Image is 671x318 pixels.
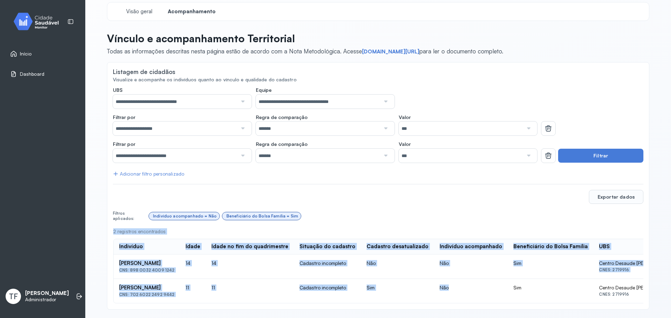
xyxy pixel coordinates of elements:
[399,141,411,147] span: Valor
[180,279,206,303] td: 11
[113,211,146,221] div: Filtros aplicados:
[119,284,174,291] div: [PERSON_NAME]
[113,171,184,177] div: Adicionar filtro personalizado
[20,71,44,77] span: Dashboard
[168,8,216,15] span: Acompanhamento
[113,68,175,75] div: Listagem de cidadãos
[434,254,508,279] td: Não
[434,279,508,303] td: Não
[294,279,361,303] td: Cadastro incompleto
[119,268,174,273] div: CNS: 898 0032 4009 1242
[113,87,123,93] span: UBS
[256,87,272,93] span: Equipe
[361,279,434,303] td: Sim
[206,279,294,303] td: 11
[300,243,355,250] div: Situação do cadastro
[113,229,643,235] div: 2 registros encontrados
[589,190,643,204] button: Exportar dados
[558,149,643,163] button: Filtrar
[440,243,502,250] div: Indivíduo acompanhado
[599,243,610,250] div: UBS
[10,71,75,77] a: Dashboard
[367,243,428,250] div: Cadastro desatualizado
[399,114,411,120] span: Valor
[153,214,217,219] div: Indivíduo acompanhado = Não
[206,254,294,279] td: 14
[294,254,361,279] td: Cadastro incompleto
[361,254,434,279] td: Não
[186,243,200,250] div: Idade
[113,114,135,120] span: Filtrar por
[119,260,174,267] div: [PERSON_NAME]
[20,51,32,57] span: Início
[126,8,152,15] span: Visão geral
[10,50,75,57] a: Início
[362,48,419,55] a: [DOMAIN_NAME][URL]
[9,292,18,301] span: TF
[113,141,135,147] span: Filtrar por
[7,11,70,32] img: monitor.svg
[180,254,206,279] td: 14
[513,243,588,250] div: Beneficiário do Bolsa Família
[113,77,643,83] div: Visualize e acompanhe os indivíduos quanto ao vínculo e qualidade do cadastro
[107,32,503,45] p: Vínculo e acompanhamento Territorial
[211,243,288,250] div: Idade no fim do quadrimestre
[119,243,143,250] div: Indivíduo
[256,114,308,120] span: Regra de comparação
[256,141,308,147] span: Regra de comparação
[508,279,593,303] td: Sim
[508,254,593,279] td: Sim
[25,297,69,303] p: Administrador
[107,47,503,55] span: Todas as informações descritas nesta página estão de acordo com a Nota Metodológica. Acesse para ...
[119,292,174,297] div: CNS: 702 6022 2492 9442
[226,214,298,219] div: Beneficiário do Bolsa Família = Sim
[25,290,69,297] p: [PERSON_NAME]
